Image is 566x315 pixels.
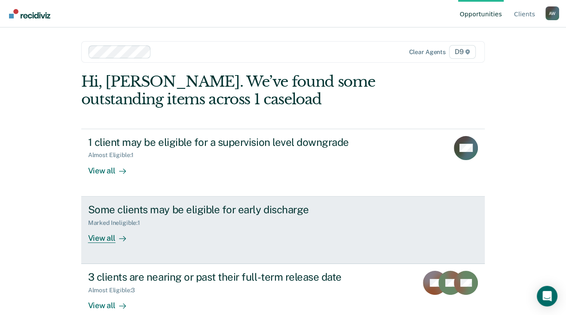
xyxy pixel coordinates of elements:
[449,45,476,59] span: D9
[88,287,142,294] div: Almost Eligible : 3
[88,203,390,216] div: Some clients may be eligible for early discharge
[88,226,136,243] div: View all
[545,6,559,20] button: Profile dropdown button
[537,286,557,306] div: Open Intercom Messenger
[88,294,136,311] div: View all
[81,129,485,197] a: 1 client may be eligible for a supervision level downgradeAlmost Eligible:1View all
[545,6,559,20] div: A W
[88,271,390,283] div: 3 clients are nearing or past their full-term release date
[88,159,136,176] div: View all
[409,48,445,56] div: Clear agents
[9,9,50,18] img: Recidiviz
[88,151,141,159] div: Almost Eligible : 1
[81,73,404,108] div: Hi, [PERSON_NAME]. We’ve found some outstanding items across 1 caseload
[88,136,390,148] div: 1 client may be eligible for a supervision level downgrade
[81,197,485,264] a: Some clients may be eligible for early dischargeMarked Ineligible:1View all
[88,219,147,227] div: Marked Ineligible : 1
